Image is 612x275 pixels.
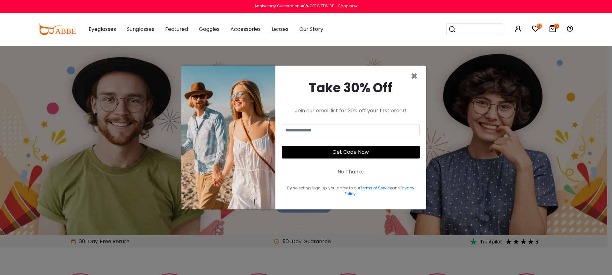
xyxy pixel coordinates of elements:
[338,168,364,176] div: No Thanks
[230,25,261,33] span: Accessories
[127,25,154,33] span: Sunglasses
[411,68,418,84] span: ×
[549,26,557,33] a: 3
[360,185,392,191] a: Terms of Service
[335,3,358,9] a: Shop now
[338,3,358,9] div: Shop now
[282,185,420,197] div: By selecting Sign up, you agree to our and .
[282,146,420,159] button: Get Code Now
[89,25,116,33] span: Eyeglasses
[554,24,559,29] i: 3
[199,25,220,33] span: Goggles
[537,24,542,29] i: 22
[411,71,418,82] button: Close
[299,25,323,33] span: Our Story
[532,26,539,33] a: 22
[282,78,420,97] div: Take 30% Off
[272,25,288,33] span: Lenses
[345,185,414,196] a: Privacy Policy
[282,107,420,115] div: Join our email list for 30% off your first order!
[254,3,334,9] div: Anniversay Celebration 40% OFF SITEWIDE
[38,24,76,35] img: abbeglasses.com
[181,66,275,209] img: welcome
[165,25,188,33] span: Featured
